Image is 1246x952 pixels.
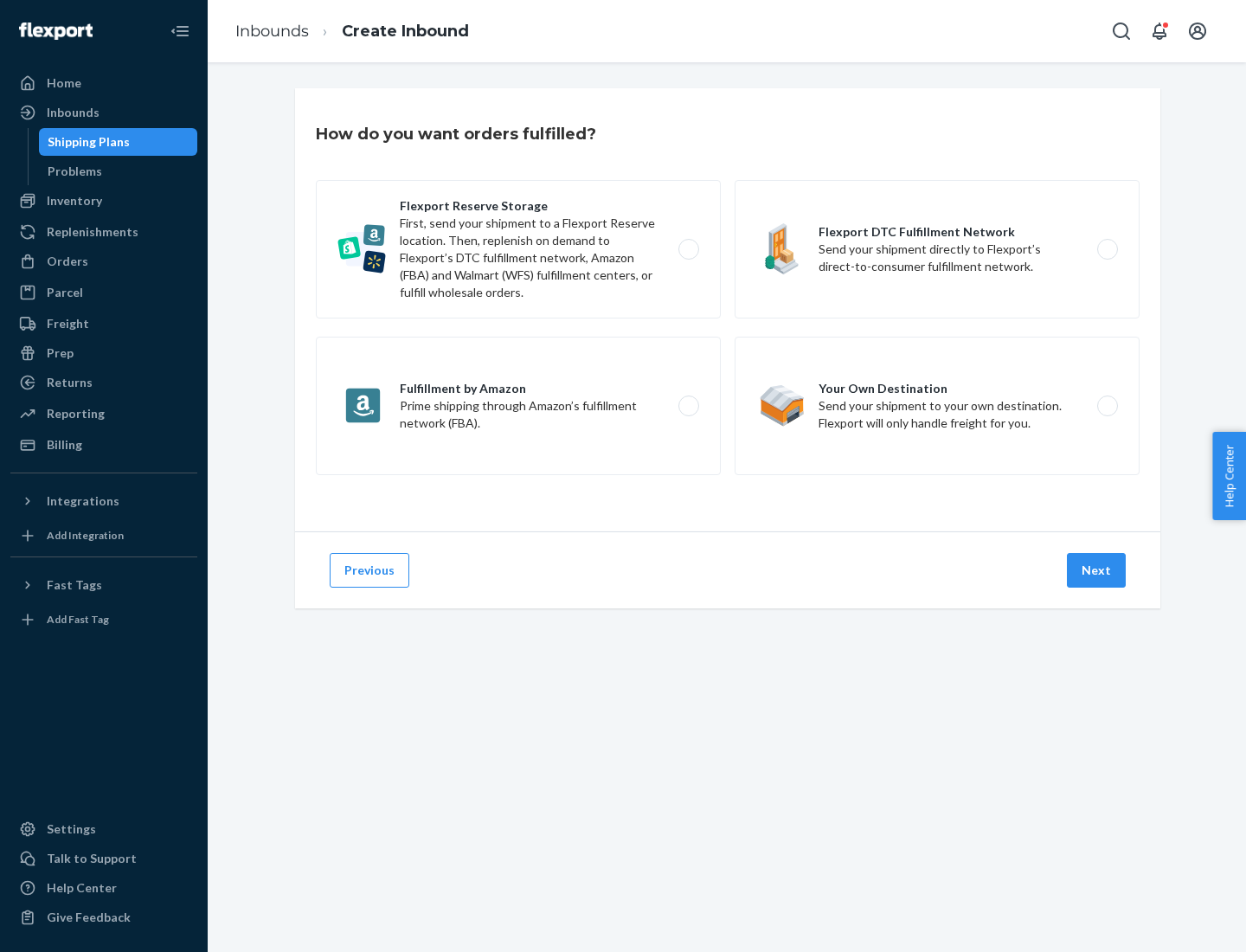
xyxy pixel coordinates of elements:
div: Integrations [47,492,119,510]
div: Reporting [47,405,105,422]
a: Problems [39,158,198,185]
a: Prep [10,339,197,367]
a: Talk to Support [10,845,197,872]
button: Integrations [10,487,197,515]
a: Home [10,69,197,97]
div: Give Feedback [47,909,131,926]
a: Inbounds [235,22,309,41]
div: Orders [47,253,88,270]
a: Orders [10,248,197,275]
div: Talk to Support [47,850,137,867]
button: Fast Tags [10,571,197,599]
button: Open notifications [1142,14,1177,48]
div: Problems [48,163,102,180]
button: Help Center [1212,432,1246,520]
a: Replenishments [10,218,197,246]
div: Freight [47,315,89,332]
button: Previous [330,553,409,588]
div: Fast Tags [47,576,102,594]
div: Settings [47,820,96,838]
div: Billing [47,436,82,453]
button: Next [1067,553,1126,588]
a: Returns [10,369,197,396]
a: Parcel [10,279,197,306]
a: Reporting [10,400,197,428]
button: Give Feedback [10,904,197,931]
a: Add Integration [10,522,197,550]
div: Returns [47,374,93,391]
div: Shipping Plans [48,133,130,151]
div: Replenishments [47,223,138,241]
img: Flexport logo [19,23,93,40]
ol: breadcrumbs [222,6,483,57]
a: Inventory [10,187,197,215]
button: Open Search Box [1104,14,1139,48]
div: Help Center [47,879,117,897]
button: Close Navigation [163,14,197,48]
a: Freight [10,310,197,338]
a: Help Center [10,874,197,902]
button: Open account menu [1180,14,1215,48]
a: Shipping Plans [39,128,198,156]
div: Add Integration [47,528,124,543]
div: Parcel [47,284,83,301]
div: Inbounds [47,104,100,121]
div: Home [47,74,81,92]
div: Inventory [47,192,102,209]
div: Prep [47,344,74,362]
h3: How do you want orders fulfilled? [316,123,596,145]
div: Add Fast Tag [47,612,109,627]
a: Settings [10,815,197,843]
a: Billing [10,431,197,459]
a: Create Inbound [342,22,469,41]
a: Add Fast Tag [10,606,197,634]
a: Inbounds [10,99,197,126]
